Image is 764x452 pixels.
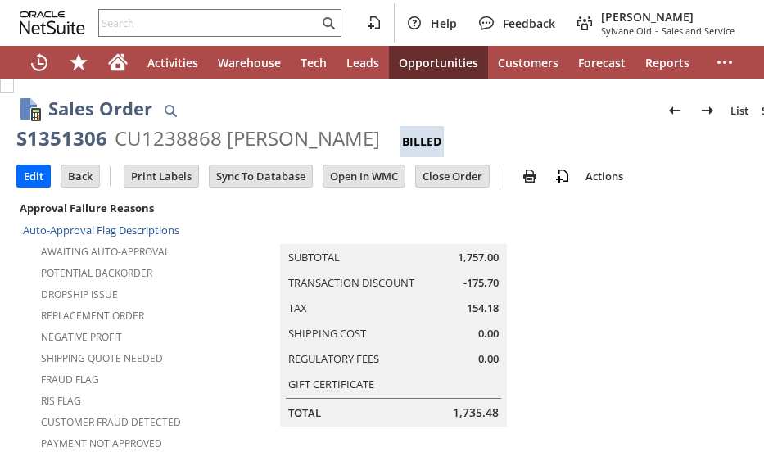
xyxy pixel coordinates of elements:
div: More menus [705,46,744,79]
span: - [655,25,658,37]
a: Leads [337,46,389,79]
a: Reports [635,46,699,79]
span: 1,735.48 [453,405,499,421]
span: 0.00 [478,326,499,341]
span: Warehouse [218,55,281,70]
a: Tech [291,46,337,79]
div: Billed [400,126,444,157]
a: Gift Certificate [288,377,374,391]
caption: Summary [280,218,507,244]
a: Customer Fraud Detected [41,415,181,429]
span: Leads [346,55,379,70]
svg: Search [319,13,338,33]
input: Open In WMC [323,165,405,187]
a: Tax [288,301,307,315]
span: Help [431,16,457,31]
span: Feedback [503,16,555,31]
span: Opportunities [399,55,478,70]
div: Approval Failure Reasons [16,197,272,219]
svg: logo [20,11,85,34]
input: Close Order [416,165,489,187]
input: Edit [17,165,50,187]
input: Search [99,13,319,33]
a: Shipping Cost [288,326,366,341]
a: Total [288,405,321,420]
div: S1351306 [16,125,107,151]
input: Back [61,165,99,187]
div: Shortcuts [59,46,98,79]
a: Warehouse [208,46,291,79]
svg: Shortcuts [69,52,88,72]
span: -175.70 [463,275,499,291]
span: Sales and Service [662,25,735,37]
a: Payment not approved [41,436,162,450]
a: Actions [579,169,630,183]
img: add-record.svg [553,166,572,186]
a: Opportunities [389,46,488,79]
a: List [724,97,755,124]
a: Auto-Approval Flag Descriptions [23,223,179,237]
a: Recent Records [20,46,59,79]
span: Forecast [578,55,626,70]
img: Previous [665,101,685,120]
span: Customers [498,55,558,70]
a: Subtotal [288,250,340,264]
a: Dropship Issue [41,287,118,301]
span: Reports [645,55,689,70]
a: Regulatory Fees [288,351,379,366]
span: 154.18 [467,301,499,316]
a: Activities [138,46,208,79]
span: [PERSON_NAME] [601,9,735,25]
a: Fraud Flag [41,373,99,386]
a: Customers [488,46,568,79]
div: CU1238868 [PERSON_NAME] [115,125,380,151]
a: Replacement Order [41,309,144,323]
svg: Home [108,52,128,72]
svg: Recent Records [29,52,49,72]
img: Quick Find [160,101,180,120]
a: RIS flag [41,394,81,408]
a: Shipping Quote Needed [41,351,163,365]
span: Tech [301,55,327,70]
span: Activities [147,55,198,70]
input: Sync To Database [210,165,312,187]
span: 1,757.00 [458,250,499,265]
input: Print Labels [124,165,198,187]
img: print.svg [520,166,540,186]
a: Potential Backorder [41,266,152,280]
span: Sylvane Old [601,25,652,37]
a: Forecast [568,46,635,79]
img: Next [698,101,717,120]
a: Home [98,46,138,79]
h1: Sales Order [48,95,152,122]
span: 0.00 [478,351,499,367]
a: Awaiting Auto-Approval [41,245,170,259]
a: Transaction Discount [288,275,414,290]
a: Negative Profit [41,330,122,344]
